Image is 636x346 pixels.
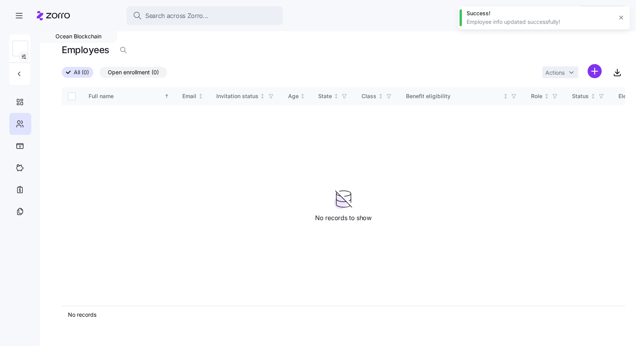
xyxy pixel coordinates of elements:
[108,67,159,77] span: Open enrollment (0)
[503,93,508,99] div: Not sorted
[68,311,619,319] div: No records
[355,87,400,105] th: ClassNot sorted
[315,213,371,223] span: No records to show
[145,11,208,21] span: Search across Zorro...
[572,92,589,100] div: Status
[362,92,376,100] div: Class
[467,18,613,26] div: Employee info updated successfully!
[312,87,355,105] th: StateNot sorted
[176,87,210,105] th: EmailNot sorted
[588,64,602,78] svg: add icon
[74,67,89,77] span: All (0)
[542,66,578,78] button: Actions
[216,92,258,100] div: Invitation status
[210,87,282,105] th: Invitation statusNot sorted
[68,92,76,100] input: Select all records
[62,44,109,56] h1: Employees
[300,93,305,99] div: Not sorted
[566,87,612,105] th: StatusNot sorted
[400,87,525,105] th: Benefit eligibilityNot sorted
[378,93,383,99] div: Not sorted
[282,87,312,105] th: AgeNot sorted
[260,93,265,99] div: Not sorted
[164,93,169,99] div: Sorted ascending
[126,6,283,25] button: Search across Zorro...
[288,92,299,100] div: Age
[544,93,549,99] div: Not sorted
[89,92,163,100] div: Full name
[531,92,542,100] div: Role
[198,93,203,99] div: Not sorted
[525,87,566,105] th: RoleNot sorted
[82,87,176,105] th: Full nameSorted ascending
[182,92,196,100] div: Email
[333,93,339,99] div: Not sorted
[406,92,501,100] div: Benefit eligibility
[40,30,117,43] div: Ocean Blockchain
[545,70,565,75] span: Actions
[318,92,332,100] div: State
[467,9,613,17] div: Success!
[590,93,596,99] div: Not sorted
